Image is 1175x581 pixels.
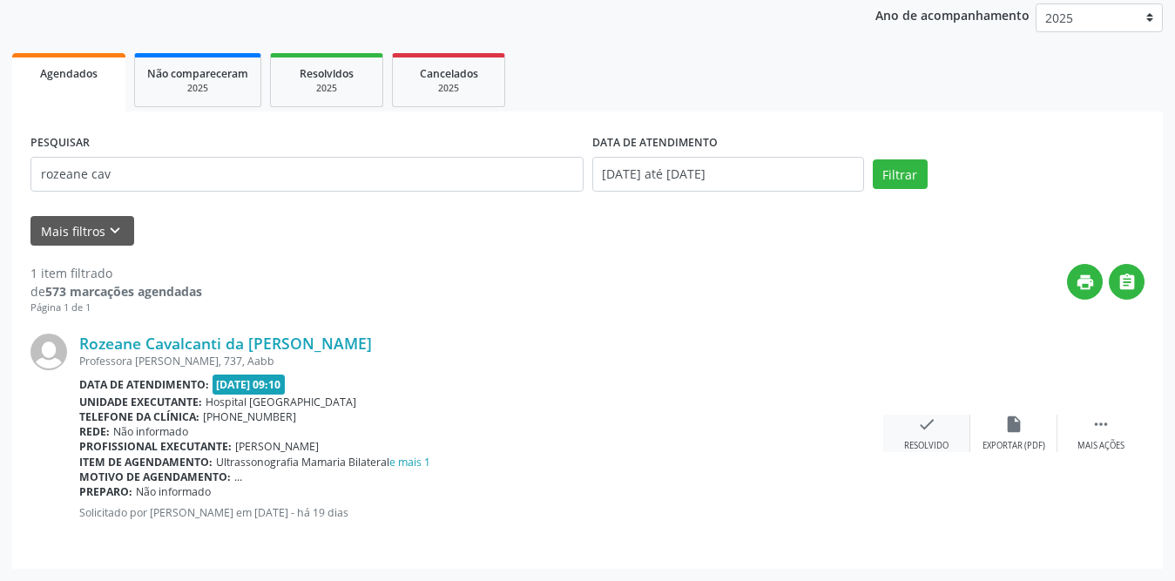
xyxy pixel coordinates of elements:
[79,470,231,484] b: Motivo de agendamento:
[79,377,209,392] b: Data de atendimento:
[79,354,883,368] div: Professora [PERSON_NAME], 737, Aabb
[592,157,864,192] input: Selecione um intervalo
[405,82,492,95] div: 2025
[420,66,478,81] span: Cancelados
[79,334,372,353] a: Rozeane Cavalcanti da [PERSON_NAME]
[113,424,188,439] span: Não informado
[235,439,319,454] span: [PERSON_NAME]
[1118,273,1137,292] i: 
[203,409,296,424] span: [PHONE_NUMBER]
[904,440,949,452] div: Resolvido
[30,301,202,315] div: Página 1 de 1
[1091,415,1111,434] i: 
[283,82,370,95] div: 2025
[206,395,356,409] span: Hospital [GEOGRAPHIC_DATA]
[136,484,211,499] span: Não informado
[79,439,232,454] b: Profissional executante:
[1076,273,1095,292] i: print
[147,66,248,81] span: Não compareceram
[213,375,286,395] span: [DATE] 09:10
[30,264,202,282] div: 1 item filtrado
[40,66,98,81] span: Agendados
[983,440,1045,452] div: Exportar (PDF)
[300,66,354,81] span: Resolvidos
[873,159,928,189] button: Filtrar
[79,455,213,470] b: Item de agendamento:
[79,505,883,520] p: Solicitado por [PERSON_NAME] em [DATE] - há 19 dias
[30,216,134,247] button: Mais filtroskeyboard_arrow_down
[79,395,202,409] b: Unidade executante:
[1067,264,1103,300] button: print
[875,3,1030,25] p: Ano de acompanhamento
[79,409,199,424] b: Telefone da clínica:
[1109,264,1145,300] button: 
[30,130,90,157] label: PESQUISAR
[79,484,132,499] b: Preparo:
[30,157,584,192] input: Nome, CNS
[1004,415,1023,434] i: insert_drive_file
[105,221,125,240] i: keyboard_arrow_down
[45,283,202,300] strong: 573 marcações agendadas
[30,282,202,301] div: de
[147,82,248,95] div: 2025
[917,415,936,434] i: check
[79,424,110,439] b: Rede:
[30,334,67,370] img: img
[592,130,718,157] label: DATA DE ATENDIMENTO
[216,455,430,470] span: Ultrassonografia Mamaria Bilateral
[389,455,430,470] a: e mais 1
[234,470,242,484] span: ...
[1077,440,1124,452] div: Mais ações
